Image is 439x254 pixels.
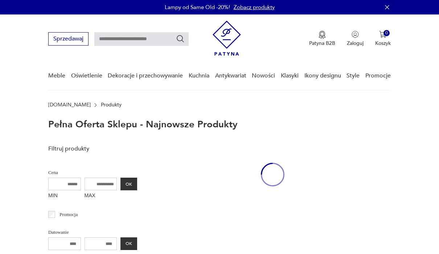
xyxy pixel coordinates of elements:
[176,34,185,43] button: Szukaj
[215,62,246,90] a: Antykwariat
[165,4,230,11] p: Lampy od Same Old -20%!
[189,62,209,90] a: Kuchnia
[375,40,391,47] p: Koszyk
[48,37,89,42] a: Sprzedawaj
[48,145,137,153] p: Filtruj produkty
[101,102,122,108] p: Produkty
[48,169,137,177] p: Cena
[346,62,360,90] a: Style
[48,228,137,236] p: Datowanie
[379,31,386,38] img: Ikona koszyka
[48,102,91,108] a: [DOMAIN_NAME]
[352,31,359,38] img: Ikonka użytkownika
[309,31,335,47] a: Ikona medaluPatyna B2B
[261,141,284,208] div: oval-loading
[365,62,391,90] a: Promocje
[234,4,275,11] a: Zobacz produkty
[48,119,238,130] h1: Pełna oferta sklepu - najnowsze produkty
[319,31,326,39] img: Ikona medalu
[309,31,335,47] button: Patyna B2B
[48,190,81,202] label: MIN
[85,190,117,202] label: MAX
[48,32,89,46] button: Sprzedawaj
[383,30,390,36] div: 0
[213,21,241,56] img: Patyna - sklep z meblami i dekoracjami vintage
[347,40,364,47] p: Zaloguj
[120,237,137,250] button: OK
[48,62,65,90] a: Meble
[281,62,299,90] a: Klasyki
[71,62,102,90] a: Oświetlenie
[120,178,137,190] button: OK
[304,62,341,90] a: Ikony designu
[252,62,275,90] a: Nowości
[309,40,335,47] p: Patyna B2B
[108,62,183,90] a: Dekoracje i przechowywanie
[347,31,364,47] button: Zaloguj
[60,211,78,219] p: Promocja
[375,31,391,47] button: 0Koszyk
